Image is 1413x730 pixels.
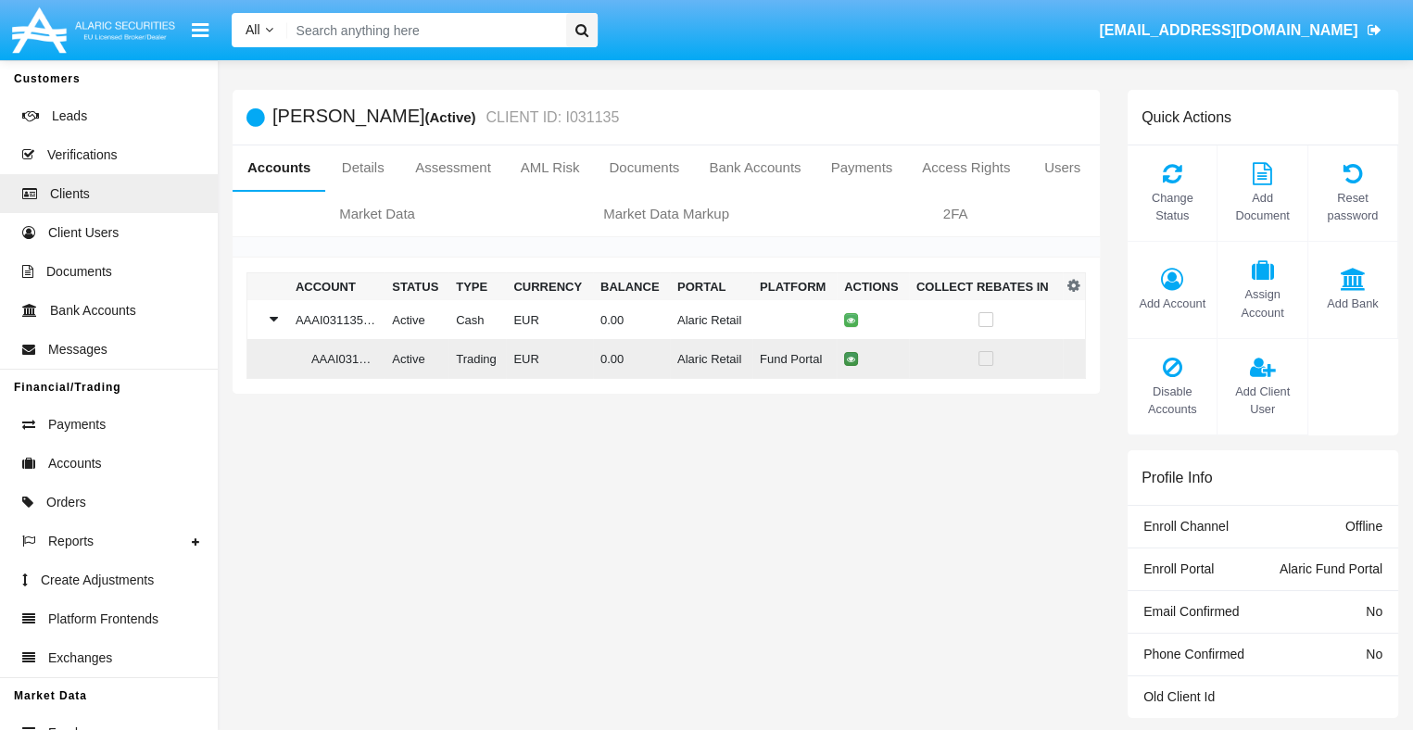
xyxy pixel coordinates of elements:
img: Logo image [9,3,178,57]
span: Client Users [48,223,119,243]
th: Status [385,273,448,301]
a: AML Risk [506,145,595,190]
th: Portal [670,273,752,301]
span: Alaric Fund Portal [1280,561,1382,576]
span: Add Bank [1318,295,1388,312]
th: Currency [506,273,593,301]
td: AAAI031135AC1 [288,300,385,339]
td: Trading [448,339,506,379]
a: Users [1025,145,1100,190]
span: Old Client Id [1143,689,1215,704]
h6: Quick Actions [1142,108,1231,126]
span: Create Adjustments [41,571,154,590]
span: Assign Account [1227,285,1297,321]
span: All [246,22,260,37]
th: Collect Rebates In [909,273,1063,301]
td: EUR [506,339,593,379]
span: Enroll Channel [1143,519,1229,534]
th: Account [288,273,385,301]
span: Platform Frontends [48,610,158,629]
a: All [232,20,287,40]
span: Disable Accounts [1137,383,1207,418]
span: Email Confirmed [1143,604,1239,619]
th: Type [448,273,506,301]
span: Accounts [48,454,102,473]
a: [EMAIL_ADDRESS][DOMAIN_NAME] [1091,5,1390,57]
span: Reports [48,532,94,551]
span: No [1366,604,1382,619]
div: (Active) [424,107,481,128]
span: Add Client User [1227,383,1297,418]
span: Add Account [1137,295,1207,312]
span: Documents [46,262,112,282]
a: 2FA [811,192,1100,236]
span: No [1366,647,1382,661]
a: Documents [594,145,694,190]
td: Alaric Retail [670,339,752,379]
span: Enroll Portal [1143,561,1214,576]
th: Actions [837,273,909,301]
a: Bank Accounts [694,145,815,190]
td: Active [385,300,448,339]
a: Payments [816,145,908,190]
a: Market Data Markup [522,192,811,236]
td: 0.00 [593,300,670,339]
span: Phone Confirmed [1143,647,1244,661]
span: Change Status [1137,189,1207,224]
td: Cash [448,300,506,339]
h5: [PERSON_NAME] [272,107,619,128]
h6: Profile Info [1142,469,1212,486]
a: Assessment [400,145,506,190]
small: CLIENT ID: I031135 [482,110,620,125]
span: Bank Accounts [50,301,136,321]
span: Leads [52,107,87,126]
td: Alaric Retail [670,300,752,339]
span: [EMAIL_ADDRESS][DOMAIN_NAME] [1099,22,1357,38]
a: Market Data [233,192,522,236]
span: Exchanges [48,648,112,668]
td: Fund Portal [752,339,837,379]
a: Access Rights [907,145,1025,190]
input: Search [287,13,560,47]
span: Orders [46,493,86,512]
a: Details [325,145,400,190]
td: AAAI031135A1 [288,339,385,379]
span: Offline [1345,519,1382,534]
span: Messages [48,340,107,359]
td: EUR [506,300,593,339]
td: 0.00 [593,339,670,379]
th: Balance [593,273,670,301]
span: Clients [50,184,90,204]
td: Active [385,339,448,379]
span: Reset password [1318,189,1388,224]
a: Accounts [233,145,325,190]
span: Add Document [1227,189,1297,224]
span: Payments [48,415,106,434]
span: Verifications [47,145,117,165]
th: Platform [752,273,837,301]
